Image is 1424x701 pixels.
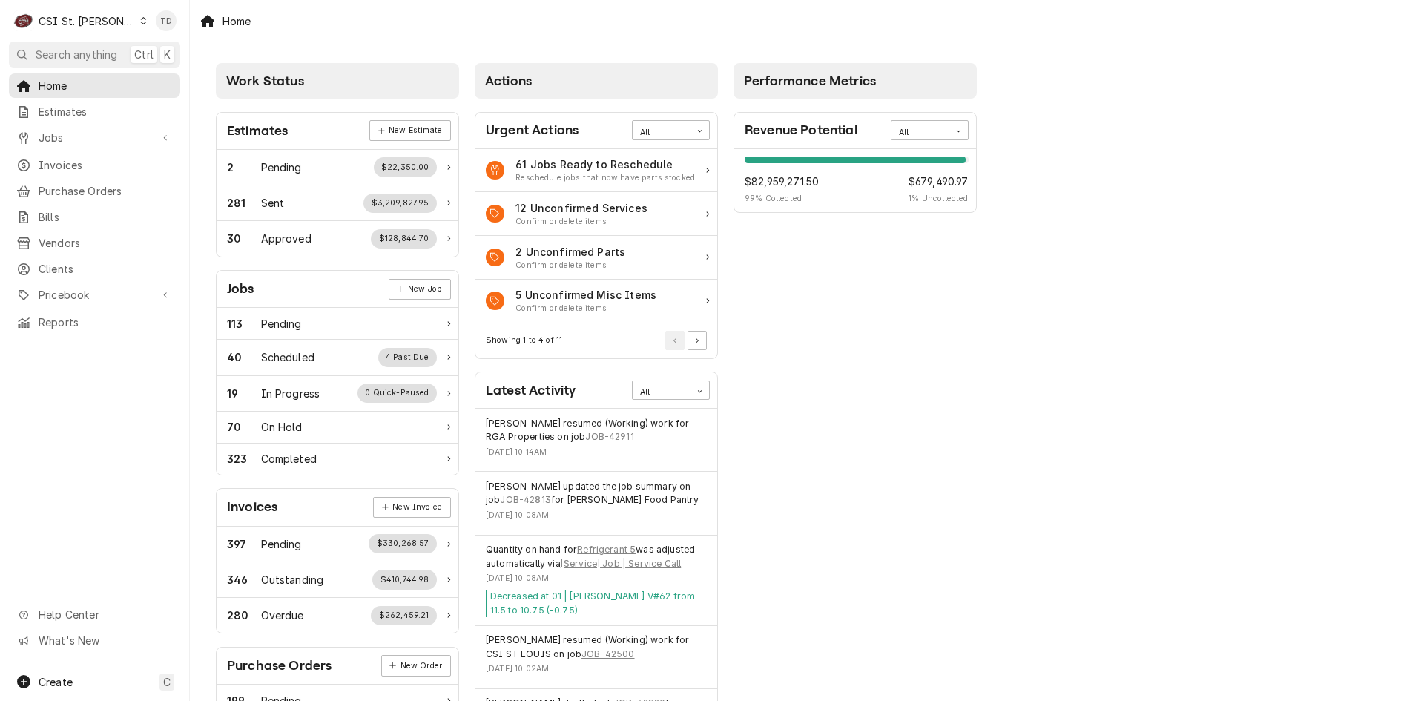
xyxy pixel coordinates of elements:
[163,674,171,690] span: C
[227,349,261,365] div: Work Status Count
[227,231,261,246] div: Work Status Count
[217,185,458,221] a: Work Status
[217,562,458,598] a: Work Status
[261,349,314,365] div: Work Status Title
[9,179,180,203] a: Purchase Orders
[475,536,717,626] div: Event
[486,633,707,680] div: Event Details
[475,192,717,236] a: Action Item
[9,283,180,307] a: Go to Pricebook
[261,608,304,623] div: Work Status Title
[500,493,550,507] a: JOB-42813
[486,633,707,661] div: Event String
[261,536,302,552] div: Work Status Title
[577,543,636,556] a: Refrigerant 5
[217,340,458,375] a: Work Status
[363,194,437,213] div: Work Status Supplemental Data
[734,112,977,214] div: Card: Revenue Potential
[227,497,277,517] div: Card Title
[745,174,819,189] span: $82,959,271.50
[156,10,177,31] div: TD
[39,676,73,688] span: Create
[227,419,261,435] div: Work Status Count
[371,606,437,625] div: Work Status Supplemental Data
[164,47,171,62] span: K
[13,10,34,31] div: C
[39,607,171,622] span: Help Center
[734,99,977,254] div: Card Column Content
[217,221,458,256] div: Work Status
[227,608,261,623] div: Work Status Count
[217,308,458,340] div: Work Status
[515,200,647,216] div: Action Item Title
[13,10,34,31] div: CSI St. Louis's Avatar
[227,195,261,211] div: Work Status Count
[371,229,437,249] div: Work Status Supplemental Data
[39,13,135,29] div: CSI St. [PERSON_NAME]
[217,527,458,562] a: Work Status
[663,331,708,350] div: Pagination Controls
[9,125,180,150] a: Go to Jobs
[486,381,576,401] div: Card Title
[389,279,451,300] a: New Job
[217,376,458,412] a: Work Status
[261,316,302,332] div: Work Status Title
[216,112,459,257] div: Card: Estimates
[39,130,151,145] span: Jobs
[9,42,180,68] button: Search anythingCtrlK
[688,331,707,350] button: Go to Next Page
[39,261,173,277] span: Clients
[9,257,180,281] a: Clients
[486,480,707,527] div: Event Details
[217,648,458,685] div: Card Header
[39,287,151,303] span: Pricebook
[372,570,437,589] div: Work Status Supplemental Data
[585,430,633,444] a: JOB-42911
[734,63,977,99] div: Card Column Header
[389,279,451,300] div: Card Link Button
[373,497,450,518] a: New Invoice
[156,10,177,31] div: Tim Devereux's Avatar
[891,120,969,139] div: Card Data Filter Control
[486,417,707,464] div: Event Details
[744,73,876,88] span: Performance Metrics
[369,120,450,141] a: New Estimate
[227,386,261,401] div: Work Status Count
[734,149,976,213] div: Card Data
[486,120,578,140] div: Card Title
[745,157,969,205] div: Revenue Potential Details
[378,348,438,367] div: Work Status Supplemental Data
[485,73,532,88] span: Actions
[217,150,458,257] div: Card Data
[227,656,332,676] div: Card Title
[515,172,695,184] div: Action Item Suggestion
[39,183,173,199] span: Purchase Orders
[486,417,707,444] div: Event String
[640,127,683,139] div: All
[486,543,707,617] div: Event Details
[475,63,718,99] div: Card Column Header
[369,534,437,553] div: Work Status Supplemental Data
[486,663,707,675] div: Event Timestamp
[216,488,459,633] div: Card: Invoices
[39,104,173,119] span: Estimates
[9,205,180,229] a: Bills
[475,280,717,323] a: Action Item
[369,120,450,141] div: Card Link Button
[216,63,459,99] div: Card Column Header
[515,303,656,315] div: Action Item Suggestion
[261,231,311,246] div: Work Status Title
[561,557,681,570] a: [Service] Job | Service Call
[36,47,117,62] span: Search anything
[734,113,976,149] div: Card Header
[475,149,717,193] div: Action Item
[486,335,562,346] div: Current Page Details
[227,572,261,588] div: Work Status Count
[486,480,707,507] div: Event String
